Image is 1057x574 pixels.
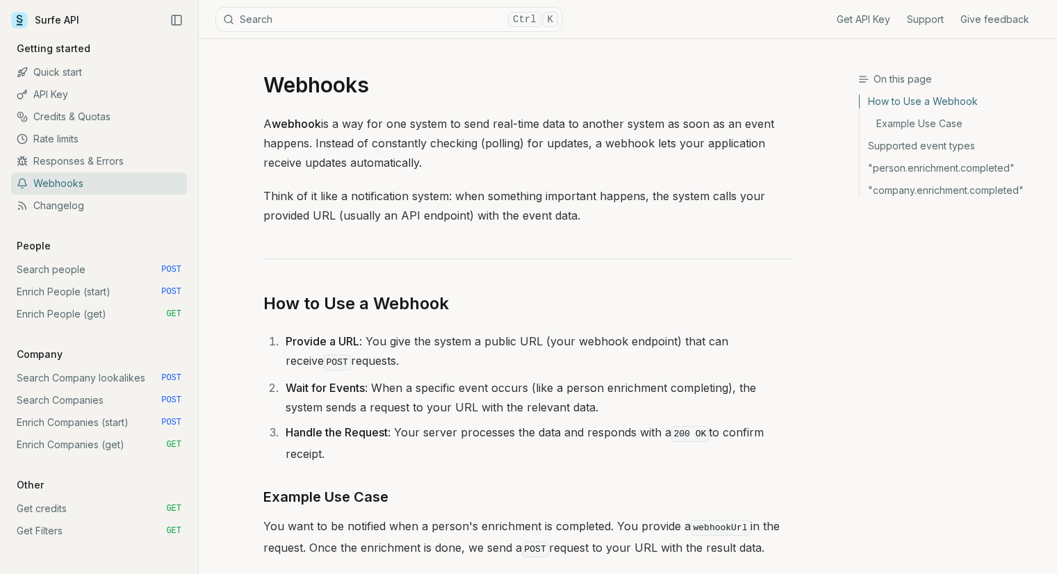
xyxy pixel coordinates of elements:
code: POST [324,354,351,370]
span: POST [161,372,181,384]
a: Give feedback [960,13,1029,26]
li: : Your server processes the data and responds with a to confirm receipt. [281,423,794,464]
strong: Provide a URL [286,334,359,348]
a: Get API Key [837,13,890,26]
a: "company.enrichment.completed" [860,179,1046,197]
span: POST [161,286,181,297]
a: "person.enrichment.completed" [860,157,1046,179]
a: How to Use a Webhook [263,293,449,315]
strong: Handle the Request [286,425,388,439]
strong: Wait for Events [286,381,365,395]
a: Get credits GET [11,498,187,520]
li: : When a specific event occurs (like a person enrichment completing), the system sends a request ... [281,378,794,417]
p: You want to be notified when a person's enrichment is completed. You provide a in the request. On... [263,516,794,559]
span: GET [166,309,181,320]
p: Other [11,478,49,492]
span: GET [166,525,181,536]
h3: On this page [858,72,1046,86]
a: Enrich Companies (start) POST [11,411,187,434]
span: POST [161,417,181,428]
button: Collapse Sidebar [166,10,187,31]
a: Responses & Errors [11,150,187,172]
a: Changelog [11,195,187,217]
a: Support [907,13,944,26]
p: A is a way for one system to send real-time data to another system as soon as an event happens. I... [263,114,794,172]
a: Get Filters GET [11,520,187,542]
code: 200 OK [671,426,710,442]
a: Webhooks [11,172,187,195]
a: Enrich People (get) GET [11,303,187,325]
a: Enrich People (start) POST [11,281,187,303]
a: Credits & Quotas [11,106,187,128]
p: Company [11,347,68,361]
code: POST [522,541,549,557]
li: : You give the system a public URL (your webhook endpoint) that can receive requests. [281,331,794,372]
h1: Webhooks [263,72,794,97]
a: How to Use a Webhook [860,95,1046,113]
a: Quick start [11,61,187,83]
code: webhookUrl [691,520,751,536]
strong: webhook [272,117,321,131]
a: Enrich Companies (get) GET [11,434,187,456]
a: Example Use Case [263,486,388,508]
p: People [11,239,56,253]
a: Surfe API [11,10,79,31]
p: Think of it like a notification system: when something important happens, the system calls your p... [263,186,794,225]
a: Search Companies POST [11,389,187,411]
span: GET [166,503,181,514]
kbd: K [543,12,558,27]
a: Search Company lookalikes POST [11,367,187,389]
button: SearchCtrlK [215,7,563,32]
a: Supported event types [860,135,1046,157]
a: Search people POST [11,259,187,281]
a: Rate limits [11,128,187,150]
span: GET [166,439,181,450]
a: API Key [11,83,187,106]
span: POST [161,264,181,275]
kbd: Ctrl [508,12,541,27]
p: Getting started [11,42,96,56]
a: Example Use Case [860,113,1046,135]
span: POST [161,395,181,406]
